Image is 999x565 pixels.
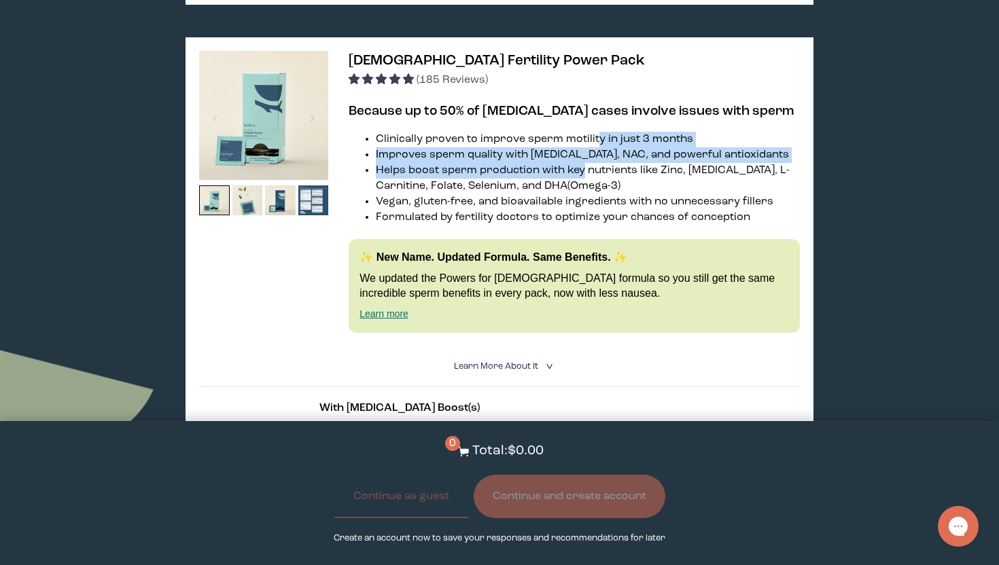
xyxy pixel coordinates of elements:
a: Learn more [360,308,408,319]
strong: ✨ New Name. Updated Formula. Same Benefits. ✨ [360,251,627,263]
span: 0 [445,436,460,451]
img: thumbnail image [265,185,296,216]
img: thumbnail image [199,185,230,216]
span: Learn More About it [454,362,538,371]
span: [DEMOGRAPHIC_DATA] Fertility Power Pack [349,54,645,68]
li: Improves sperm quality with [MEDICAL_DATA], NAC, and powerful antioxidants [376,147,800,163]
p: Create an account now to save your responses and recommendations for later [334,532,665,545]
span: (185 Reviews) [417,75,488,86]
li: Formulated by fertility doctors to optimize your chances of conception [376,210,800,225]
h3: Because up to 50% of [MEDICAL_DATA] cases involve issues with sperm [349,102,800,121]
img: thumbnail image [298,185,329,216]
i: < [542,363,555,370]
p: Total: $0.00 [472,441,544,461]
li: Clinically proven to improve sperm motility in just 3 months [376,132,800,147]
img: thumbnail image [199,51,328,180]
p: We updated the Powers for [DEMOGRAPHIC_DATA] formula so you still get the same incredible sperm b... [360,271,789,302]
summary: Learn More About it < [454,360,545,373]
span: 4.94 stars [349,75,417,86]
iframe: Gorgias live chat messenger [931,501,985,551]
li: Vegan, gluten-free, and bioavailable ingredients with no unnecessary fillers [376,194,800,210]
li: Helps boost sperm production with key nutrients like Zinc, [MEDICAL_DATA], L-Carnitine, Folate, S... [376,163,800,194]
p: With [MEDICAL_DATA] Boost(s) [319,401,680,416]
button: Continue and create account [474,475,665,518]
button: Continue as guest [334,475,468,518]
img: thumbnail image [232,185,263,216]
